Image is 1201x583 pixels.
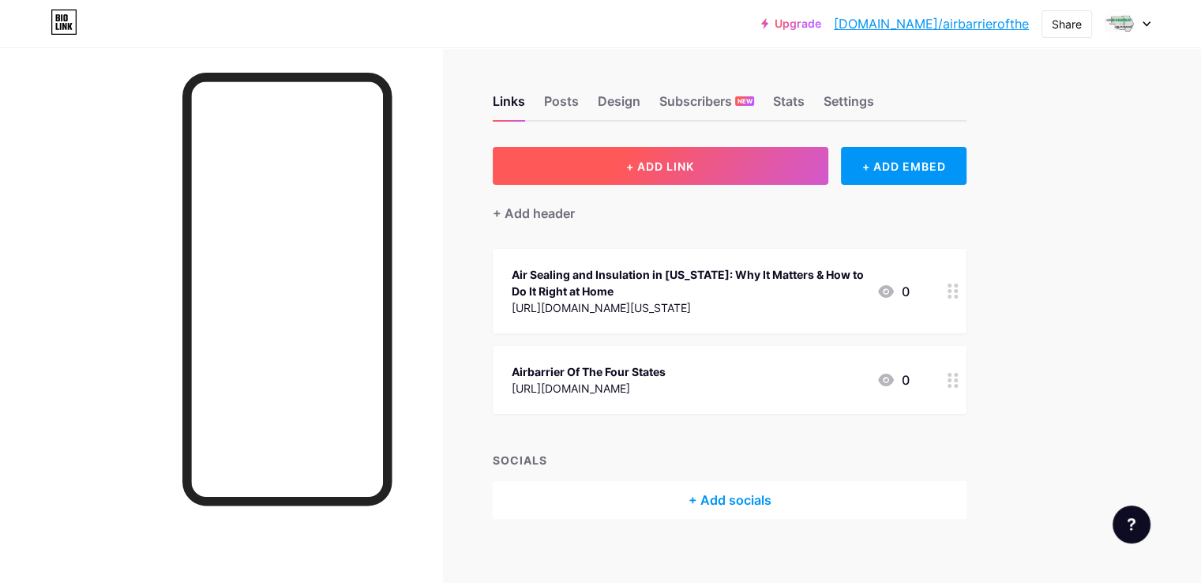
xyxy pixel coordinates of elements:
[512,363,666,380] div: Airbarrier Of The Four States
[876,370,910,389] div: 0
[824,92,874,120] div: Settings
[773,92,805,120] div: Stats
[493,147,828,185] button: + ADD LINK
[512,299,864,316] div: [URL][DOMAIN_NAME][US_STATE]
[493,481,966,519] div: + Add socials
[834,14,1029,33] a: [DOMAIN_NAME]/airbarrierofthe
[493,204,575,223] div: + Add header
[626,160,694,173] span: + ADD LINK
[493,92,525,120] div: Links
[876,282,910,301] div: 0
[512,266,864,299] div: Air Sealing and Insulation in [US_STATE]: Why It Matters & How to Do It Right at Home
[841,147,966,185] div: + ADD EMBED
[737,96,753,106] span: NEW
[659,92,754,120] div: Subscribers
[1052,16,1082,32] div: Share
[761,17,821,30] a: Upgrade
[544,92,579,120] div: Posts
[598,92,640,120] div: Design
[512,380,666,397] div: [URL][DOMAIN_NAME]
[1104,9,1134,39] img: airbarrierofthe
[493,452,966,468] div: SOCIALS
